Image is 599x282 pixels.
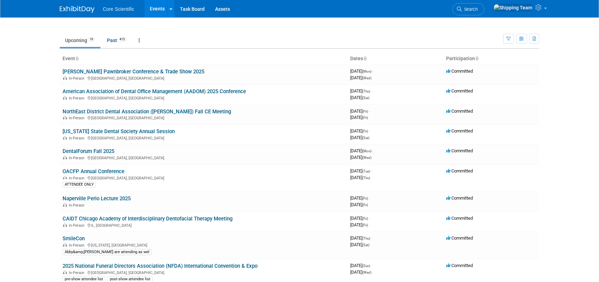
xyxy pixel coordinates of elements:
[117,37,127,42] span: 415
[69,116,87,120] span: In-Person
[69,136,87,140] span: In-Person
[446,235,473,241] span: Committed
[362,110,368,113] span: (Fri)
[350,135,369,140] span: [DATE]
[63,69,204,75] a: [PERSON_NAME] Pawnbroker Conference & Trade Show 2025
[350,88,372,94] span: [DATE]
[63,136,67,139] img: In-Person Event
[462,7,478,12] span: Search
[350,69,374,74] span: [DATE]
[63,76,67,80] img: In-Person Event
[350,175,370,180] span: [DATE]
[362,203,368,207] span: (Fri)
[446,88,473,94] span: Committed
[363,56,367,61] a: Sort by Start Date
[63,128,175,135] a: [US_STATE] State Dental Society Annual Session
[446,128,473,134] span: Committed
[350,168,372,174] span: [DATE]
[371,168,372,174] span: -
[446,108,473,114] span: Committed
[63,135,345,140] div: [GEOGRAPHIC_DATA], [GEOGRAPHIC_DATA]
[63,95,345,100] div: [GEOGRAPHIC_DATA], [GEOGRAPHIC_DATA]
[362,116,368,120] span: (Fri)
[347,53,443,65] th: Dates
[63,115,345,120] div: [GEOGRAPHIC_DATA], [GEOGRAPHIC_DATA]
[350,128,370,134] span: [DATE]
[69,223,87,228] span: In-Person
[63,88,246,95] a: American Association of Dental Office Management (AADOM) 2025 Conference
[350,216,370,221] span: [DATE]
[362,129,368,133] span: (Fri)
[350,148,374,153] span: [DATE]
[369,128,370,134] span: -
[103,6,134,12] span: Core Scientific
[350,263,372,268] span: [DATE]
[362,271,371,274] span: (Wed)
[362,196,368,200] span: (Fri)
[350,195,370,201] span: [DATE]
[69,271,87,275] span: In-Person
[446,216,473,221] span: Committed
[69,176,87,180] span: In-Person
[350,75,371,80] span: [DATE]
[350,108,370,114] span: [DATE]
[63,182,96,188] div: ATTENDEE ONLY
[362,89,370,93] span: (Thu)
[369,108,370,114] span: -
[371,88,372,94] span: -
[362,236,370,240] span: (Thu)
[63,176,67,179] img: In-Person Event
[350,269,371,275] span: [DATE]
[350,242,369,247] span: [DATE]
[372,148,374,153] span: -
[63,249,151,255] div: Abby&amp;[PERSON_NAME] are attending as wel
[63,175,345,180] div: [GEOGRAPHIC_DATA], [GEOGRAPHIC_DATA]
[362,76,371,80] span: (Wed)
[350,222,368,227] span: [DATE]
[63,195,131,202] a: Naperville Perio Lecture 2025
[63,271,67,274] img: In-Person Event
[63,148,114,154] a: DentalForum Fall 2025
[63,223,67,227] img: In-Person Event
[446,168,473,174] span: Committed
[350,95,369,100] span: [DATE]
[371,235,372,241] span: -
[63,203,67,207] img: In-Person Event
[63,242,345,248] div: [US_STATE], [GEOGRAPHIC_DATA]
[60,6,95,13] img: ExhibitDay
[63,235,85,242] a: SmileCon
[63,168,124,175] a: OACFP Annual Conference
[63,108,231,115] a: NorthEast District Dental Association ([PERSON_NAME]) Fall CE Meeting
[369,195,370,201] span: -
[371,263,372,268] span: -
[362,96,369,100] span: (Sat)
[63,155,345,160] div: [GEOGRAPHIC_DATA], [GEOGRAPHIC_DATA]
[362,264,370,268] span: (Sun)
[69,243,87,248] span: In-Person
[63,156,67,159] img: In-Person Event
[63,96,67,99] img: In-Person Event
[446,69,473,74] span: Committed
[350,202,368,207] span: [DATE]
[452,3,484,15] a: Search
[362,136,369,140] span: (Sat)
[69,203,87,208] span: In-Person
[362,149,371,153] span: (Mon)
[60,34,100,47] a: Upcoming19
[446,148,473,153] span: Committed
[75,56,79,61] a: Sort by Event Name
[362,156,371,160] span: (Wed)
[63,216,232,222] a: CAIDT Chicago Academy of Interdisciplinary Dentofacial Therapy Meeting
[362,70,371,73] span: (Mon)
[372,69,374,74] span: -
[63,263,257,269] a: 2025 National Funeral Directors Association (NFDA) International Convention & Expo
[446,195,473,201] span: Committed
[362,169,370,173] span: (Tue)
[369,216,370,221] span: -
[63,269,345,275] div: [GEOGRAPHIC_DATA], [GEOGRAPHIC_DATA]
[475,56,478,61] a: Sort by Participation Type
[60,53,347,65] th: Event
[362,223,368,227] span: (Fri)
[350,235,372,241] span: [DATE]
[63,222,345,228] div: IL, [GEOGRAPHIC_DATA]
